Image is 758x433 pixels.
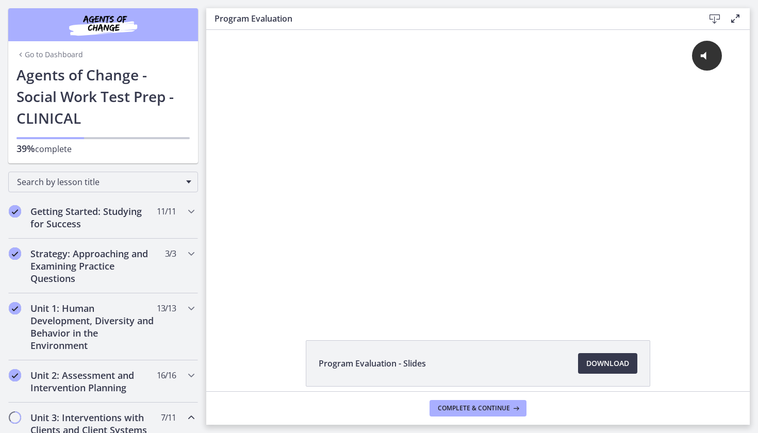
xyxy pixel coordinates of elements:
iframe: Video Lesson [206,30,750,317]
button: Complete & continue [430,400,526,417]
span: 11 / 11 [157,205,176,218]
span: Search by lesson title [17,176,181,188]
p: complete [17,142,190,155]
a: Download [578,353,637,374]
i: Completed [9,302,21,314]
h3: Program Evaluation [215,12,688,25]
h2: Getting Started: Studying for Success [30,205,156,230]
h2: Unit 1: Human Development, Diversity and Behavior in the Environment [30,302,156,352]
span: Download [586,357,629,370]
h2: Strategy: Approaching and Examining Practice Questions [30,247,156,285]
img: Agents of Change [41,12,165,37]
div: Search by lesson title [8,172,198,192]
span: Program Evaluation - Slides [319,357,426,370]
span: 7 / 11 [161,411,176,424]
span: 39% [17,142,35,155]
a: Go to Dashboard [17,49,83,60]
span: 3 / 3 [165,247,176,260]
i: Completed [9,247,21,260]
h1: Agents of Change - Social Work Test Prep - CLINICAL [17,64,190,129]
span: 16 / 16 [157,369,176,381]
span: Complete & continue [438,404,510,412]
i: Completed [9,205,21,218]
span: 13 / 13 [157,302,176,314]
i: Completed [9,369,21,381]
h2: Unit 2: Assessment and Intervention Planning [30,369,156,394]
